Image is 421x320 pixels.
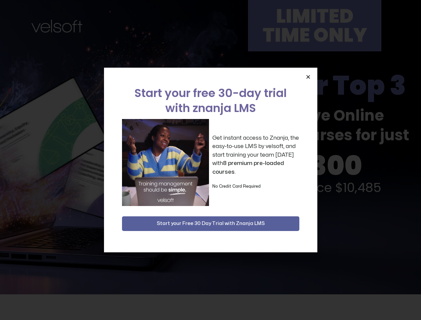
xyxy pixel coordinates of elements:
a: Close [306,74,311,79]
img: a woman sitting at her laptop dancing [122,119,209,206]
button: Start your Free 30 Day Trial with Znanja LMS [122,216,299,231]
strong: No Credit Card Required [212,184,261,188]
p: Get instant access to Znanja, the easy-to-use LMS by velsoft, and start training your team [DATE]... [212,134,299,176]
span: Start your Free 30 Day Trial with Znanja LMS [157,220,265,228]
h2: Start your free 30-day trial with znanja LMS [122,86,299,116]
strong: 8 premium pre-loaded courses [212,160,284,175]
